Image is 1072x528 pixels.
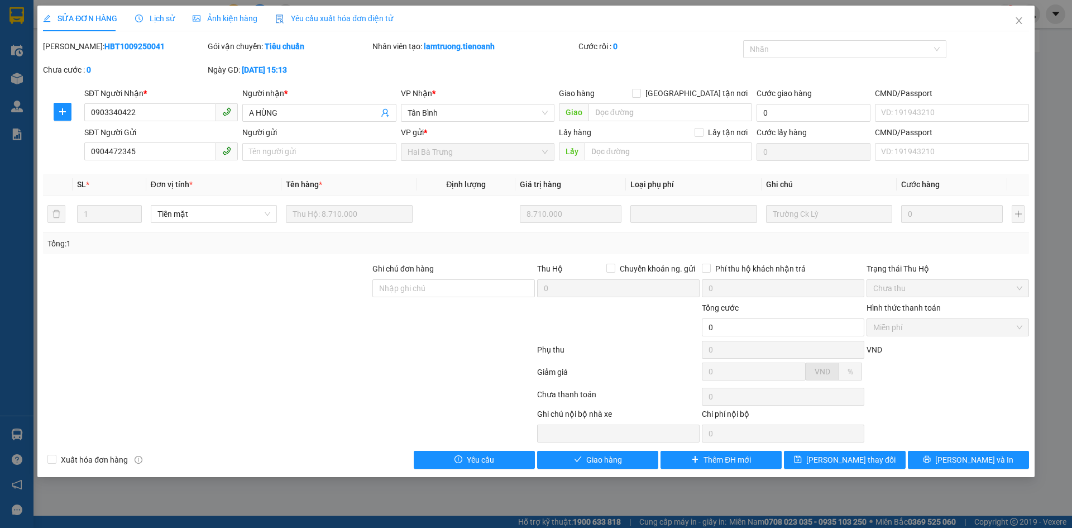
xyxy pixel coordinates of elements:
span: plus [691,455,699,464]
input: VD: Bàn, Ghế [286,205,412,223]
div: Chưa thanh toán [536,388,701,408]
div: Ghi chú nội bộ nhà xe [537,408,700,425]
button: save[PERSON_NAME] thay đổi [784,451,905,469]
b: 0 [613,42,618,51]
th: Loại phụ phí [626,174,761,196]
span: Giao hàng [559,89,595,98]
div: Cước rồi : [578,40,741,53]
input: Cước giao hàng [757,104,870,122]
span: phone [222,146,231,155]
span: Cước hàng [901,180,940,189]
input: 0 [901,205,1003,223]
div: Chưa cước : [43,64,205,76]
b: Tiêu chuẩn [265,42,304,51]
span: Đơn vị tính [151,180,193,189]
div: [PERSON_NAME]: [43,40,205,53]
div: SĐT Người Nhận [84,87,238,99]
span: Thêm ĐH mới [703,454,751,466]
button: plusThêm ĐH mới [661,451,782,469]
div: Ngày GD: [208,64,370,76]
div: CMND/Passport [875,87,1028,99]
span: Ảnh kiện hàng [193,14,257,23]
span: Tân Bình [408,104,548,121]
div: Giảm giá [536,366,701,386]
span: save [794,455,802,464]
div: Chi phí nội bộ [702,408,864,425]
b: HBT1009250041 [104,42,165,51]
input: Dọc đường [585,142,752,160]
div: Trạng thái Thu Hộ [867,263,1029,275]
button: plus [54,103,71,121]
span: [PERSON_NAME] và In [935,454,1013,466]
b: lamtruong.tienoanh [424,42,495,51]
span: Thu Hộ [537,264,563,273]
span: Yêu cầu xuất hóa đơn điện tử [275,14,393,23]
div: CMND/Passport [875,126,1028,139]
span: VP Nhận [401,89,432,98]
span: Lấy [559,142,585,160]
div: SĐT Người Gửi [84,126,238,139]
span: Lịch sử [135,14,175,23]
span: edit [43,15,51,22]
div: Người nhận [242,87,396,99]
span: plus [54,107,71,116]
input: Ghi chú đơn hàng [372,279,535,297]
span: Hai Bà Trưng [408,144,548,160]
label: Ghi chú đơn hàng [372,264,434,273]
span: VND [867,345,882,354]
span: Giao hàng [586,454,622,466]
b: 0 [87,65,91,74]
div: VP gửi [401,126,554,139]
input: Ghi Chú [766,205,892,223]
div: Phụ thu [536,344,701,363]
span: Tên hàng [286,180,322,189]
span: exclamation-circle [454,455,462,464]
label: Cước giao hàng [757,89,812,98]
input: Cước lấy hàng [757,143,870,161]
span: Lấy hàng [559,128,591,137]
span: info-circle [135,456,142,464]
span: Miễn phí [873,319,1022,336]
span: Tổng cước [702,303,739,312]
span: Giao [559,103,588,121]
button: Close [1003,6,1035,37]
span: Định lượng [446,180,486,189]
span: Lấy tận nơi [703,126,752,139]
span: close [1014,16,1023,25]
span: Giá trị hàng [520,180,561,189]
th: Ghi chú [762,174,897,196]
span: check [574,455,582,464]
span: VND [815,367,830,376]
span: user-add [381,108,390,117]
img: icon [275,15,284,23]
div: Người gửi [242,126,396,139]
span: clock-circle [135,15,143,22]
span: phone [222,107,231,116]
div: Tổng: 1 [47,237,414,250]
span: SỬA ĐƠN HÀNG [43,14,117,23]
span: Chuyển khoản ng. gửi [615,263,700,275]
span: Tiền mặt [157,206,270,222]
input: Dọc đường [588,103,752,121]
span: Phí thu hộ khách nhận trả [711,263,810,275]
span: printer [923,455,931,464]
button: delete [47,205,65,223]
div: Gói vận chuyển: [208,40,370,53]
span: % [848,367,853,376]
span: Yêu cầu [467,454,494,466]
label: Cước lấy hàng [757,128,807,137]
span: [PERSON_NAME] thay đổi [806,454,896,466]
div: Nhân viên tạo: [372,40,576,53]
span: Xuất hóa đơn hàng [56,454,132,466]
span: Chưa thu [873,280,1022,297]
button: exclamation-circleYêu cầu [414,451,535,469]
span: picture [193,15,200,22]
button: printer[PERSON_NAME] và In [908,451,1029,469]
button: plus [1012,205,1024,223]
input: 0 [520,205,621,223]
span: SL [77,180,86,189]
span: [GEOGRAPHIC_DATA] tận nơi [641,87,752,99]
b: [DATE] 15:13 [242,65,287,74]
label: Hình thức thanh toán [867,303,941,312]
button: checkGiao hàng [537,451,658,469]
